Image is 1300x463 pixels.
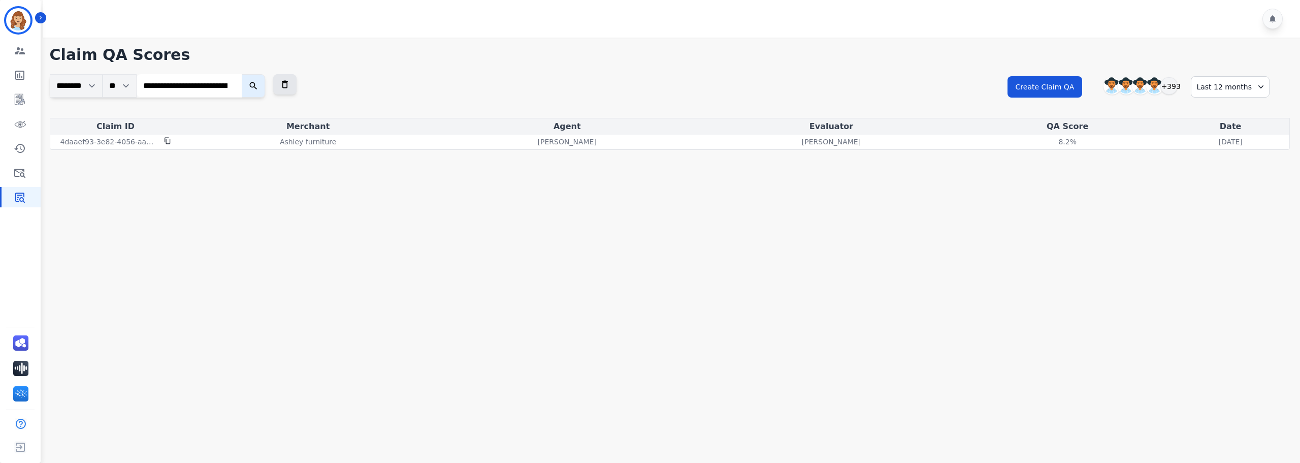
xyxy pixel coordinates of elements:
[280,137,336,147] p: Ashley furniture
[437,120,697,133] div: Agent
[802,137,861,147] p: [PERSON_NAME]
[50,46,1290,64] h1: Claim QA Scores
[1007,76,1083,98] button: Create Claim QA
[701,120,961,133] div: Evaluator
[538,137,597,147] p: [PERSON_NAME]
[183,120,433,133] div: Merchant
[965,120,1169,133] div: QA Score
[60,137,158,147] p: 4daaef93-3e82-4056-aa0f-c0b947ee265c
[52,120,179,133] div: Claim ID
[1191,76,1270,98] div: Last 12 months
[1045,137,1090,147] div: 8.2%
[1174,120,1287,133] div: Date
[1160,77,1178,95] div: +393
[6,8,30,33] img: Bordered avatar
[1218,137,1242,147] p: [DATE]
